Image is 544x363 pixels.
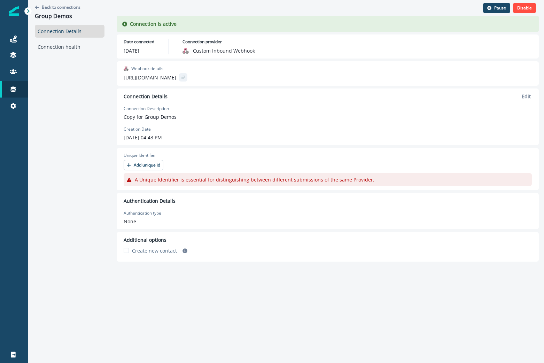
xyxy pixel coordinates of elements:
[124,197,176,204] p: Authentication Details
[42,4,80,10] p: Back to connections
[130,20,177,28] p: Connection is active
[124,39,154,45] p: Date connected
[124,160,163,170] button: Add unique id
[132,247,177,254] span: Create new contact
[134,163,160,168] p: Add unique id
[124,47,139,54] p: [DATE]
[35,25,104,38] a: Connection Details
[124,66,129,71] img: customFormLogo-BSc6KoX4.svg
[521,93,532,100] button: Edit
[135,176,374,183] p: A Unique Identifier is essential for distinguishing between different submissions of the same Pro...
[35,4,80,10] button: Go back
[182,39,222,45] p: Connection provider
[124,74,176,81] p: [URL][DOMAIN_NAME]
[124,93,168,100] p: Connection Details
[35,13,72,21] div: Group Demos
[494,6,506,10] p: Pause
[124,106,169,112] label: Connection Description
[124,236,532,244] p: Additional options
[124,152,156,159] label: Unique Identifier
[522,93,531,100] p: Edit
[124,210,161,216] label: Authentication type
[9,6,19,16] img: Inflection
[182,48,189,54] img: generic inbound webhook
[483,3,510,13] button: Pause
[35,40,104,53] a: Connection health
[124,113,177,121] p: Copy for Group Demos
[124,134,162,141] p: [DATE] 04:43 PM
[193,47,255,54] p: Custom Inbound Webhook
[124,126,151,132] label: Creation Date
[124,218,161,225] p: None
[517,6,532,10] p: Disable
[513,3,536,13] button: Disable
[131,65,163,72] label: Webhook details
[179,73,187,82] button: copy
